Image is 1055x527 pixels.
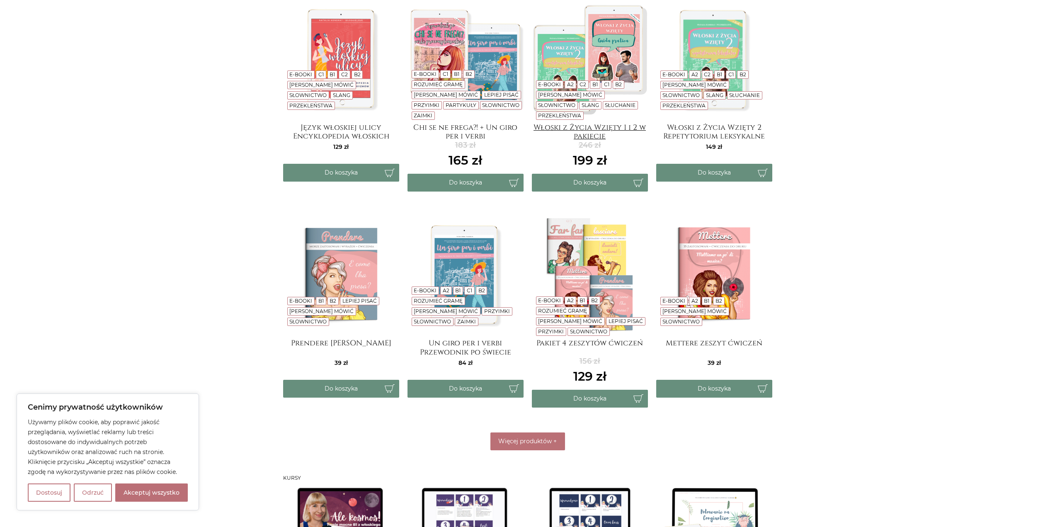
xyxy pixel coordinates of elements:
a: [PERSON_NAME] mówić [662,82,727,88]
a: B1 [592,81,598,87]
a: C1 [467,287,472,294]
button: Do koszyka [532,390,648,408]
a: Zaimki [414,112,432,119]
p: Cenimy prywatność użytkowników [28,402,188,412]
a: Przekleństwa [289,102,332,109]
a: Słownictwo [289,318,327,325]
a: C1 [443,71,448,77]
a: Rozumieć gramę [414,81,463,87]
a: Lepiej pisać [342,298,377,304]
a: B2 [715,298,722,304]
a: E-booki [662,298,685,304]
button: Odrzuć [74,483,112,502]
a: Slang [333,92,350,98]
a: C2 [704,71,711,78]
a: Lepiej pisać [609,318,643,324]
span: 129 [333,143,349,151]
button: Do koszyka [283,380,399,398]
h4: Un giro per i verbi Przewodnik po świecie włoskich czasowników [407,339,524,355]
button: Dostosuj [28,483,70,502]
a: [PERSON_NAME] mówić [414,92,478,98]
a: B2 [330,298,336,304]
a: C1 [728,71,734,78]
a: Rozumieć gramę [538,308,587,314]
h4: Prendere [PERSON_NAME] [283,339,399,355]
a: Mettere zeszyt ćwiczeń [656,339,772,355]
button: Do koszyka [656,380,772,398]
span: 39 [335,359,348,367]
a: [PERSON_NAME] mówić [538,318,602,324]
a: Partykuły [446,102,476,108]
a: Chi se ne frega?! + Un giro per i verbi [407,123,524,140]
a: B2 [354,71,361,78]
span: Więcej produktów [498,437,552,445]
a: E-booki [538,81,561,87]
span: 149 [706,143,722,151]
h4: Język włoskiej ulicy Encyklopedia włoskich wulgaryzmów [283,123,399,140]
ins: 165 [449,151,482,170]
a: B2 [740,71,746,78]
a: Słownictwo [570,328,607,335]
h3: Kursy [283,475,772,481]
a: Słownictwo [538,102,575,108]
a: Rozumieć gramę [414,298,463,304]
a: Zaimki [457,318,476,325]
button: Do koszyka [407,380,524,398]
a: A2 [691,298,698,304]
a: B2 [478,287,485,294]
del: 156 [573,356,606,367]
a: [PERSON_NAME] mówić [289,308,354,314]
a: [PERSON_NAME] mówić [662,308,727,314]
del: 183 [449,140,482,151]
a: Słownictwo [662,318,700,325]
a: B1 [704,298,709,304]
a: Słuchanie [729,92,760,98]
a: E-booki [538,297,561,304]
a: Lepiej pisać [484,92,519,98]
a: E-booki [662,71,685,78]
a: E-booki [414,287,437,294]
a: E-booki [289,71,312,78]
a: E-booki [414,71,437,77]
a: B1 [717,71,722,78]
a: Włoski z Życia Wzięty 1 i 2 w pakiecie [532,123,648,140]
a: E-booki [289,298,312,304]
a: B2 [591,297,598,304]
a: B1 [454,71,459,77]
a: Włoski z Życia Wzięty 2 Repetytorium leksykalne [656,123,772,140]
a: [PERSON_NAME] mówić [538,92,602,98]
a: A2 [443,287,449,294]
a: B1 [318,298,324,304]
ins: 199 [573,151,607,170]
a: Przekleństwa [538,112,581,119]
button: Akceptuj wszystko [115,483,188,502]
a: [PERSON_NAME] mówić [289,82,354,88]
a: Slang [582,102,599,108]
button: Do koszyka [532,174,648,192]
a: Słownictwo [482,102,519,108]
a: B2 [615,81,622,87]
a: A2 [567,297,574,304]
a: Słownictwo [289,92,327,98]
a: Pakiet 4 zeszytów ćwiczeń [532,339,648,355]
a: [PERSON_NAME] mówić [414,308,478,314]
a: Słuchanie [605,102,635,108]
a: Slang [706,92,723,98]
a: Przyimki [414,102,439,108]
a: Przekleństwa [662,102,706,109]
span: 39 [708,359,721,367]
a: B2 [466,71,472,77]
p: Używamy plików cookie, aby poprawić jakość przeglądania, wyświetlać reklamy lub treści dostosowan... [28,417,188,477]
span: 84 [458,359,473,367]
a: B1 [580,297,585,304]
button: Do koszyka [283,164,399,182]
button: Do koszyka [407,174,524,192]
a: Słownictwo [662,92,700,98]
button: Do koszyka [656,164,772,182]
ins: 129 [573,367,606,386]
a: C2 [341,71,348,78]
a: Przyimki [484,308,510,314]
